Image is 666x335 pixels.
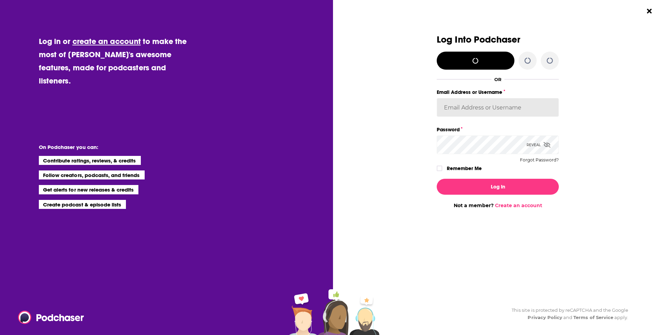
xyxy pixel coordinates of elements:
[18,311,85,324] img: Podchaser - Follow, Share and Rate Podcasts
[39,200,126,209] li: Create podcast & episode lists
[643,5,656,18] button: Close Button
[437,125,559,134] label: Password
[437,35,559,45] h3: Log Into Podchaser
[520,158,559,162] button: Forgot Password?
[495,202,542,209] a: Create an account
[437,88,559,97] label: Email Address or Username
[527,135,550,154] div: Reveal
[39,185,138,194] li: Get alerts for new releases & credits
[528,315,562,320] a: Privacy Policy
[39,144,178,150] li: On Podchaser you can:
[72,36,141,46] a: create an account
[447,164,482,173] label: Remember Me
[39,170,145,179] li: Follow creators, podcasts, and friends
[18,311,79,324] a: Podchaser - Follow, Share and Rate Podcasts
[437,98,559,117] input: Email Address or Username
[494,77,502,82] div: OR
[437,202,559,209] div: Not a member?
[506,307,628,321] div: This site is protected by reCAPTCHA and the Google and apply.
[573,315,613,320] a: Terms of Service
[437,179,559,195] button: Log In
[39,156,141,165] li: Contribute ratings, reviews, & credits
